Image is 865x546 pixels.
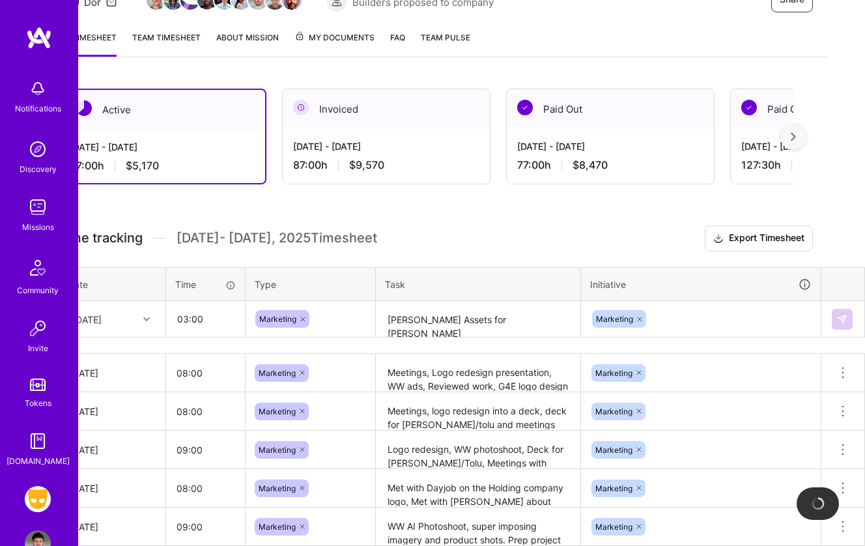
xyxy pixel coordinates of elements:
input: HH:MM [166,356,245,390]
div: null [832,309,854,330]
img: logo [26,26,52,50]
img: discovery [25,136,51,162]
a: Team timesheet [132,31,201,57]
img: bell [25,76,51,102]
span: Marketing [259,314,296,324]
a: FAQ [390,31,405,57]
span: Marketing [595,483,632,493]
img: Community [22,252,53,283]
div: [DATE] - [DATE] [293,139,479,153]
input: HH:MM [166,433,245,467]
textarea: WW AI Photoshoot, super imposing imagery and product shots. Prep project for ad sales year long p... [377,509,579,545]
div: [DOMAIN_NAME] [7,454,70,468]
input: HH:MM [167,302,244,336]
a: My Documents [294,31,375,57]
i: icon Download [713,232,724,246]
div: [DATE] [72,312,102,326]
span: Marketing [259,522,296,532]
i: icon Chevron [143,316,150,323]
div: [DATE] [69,366,155,380]
span: Marketing [595,445,632,455]
input: HH:MM [166,471,245,506]
div: Invite [28,341,48,355]
div: Time [175,278,236,291]
th: Type [246,267,376,301]
img: Submit [837,314,847,324]
span: $8,470 [573,158,608,172]
img: Grindr: Product & Marketing [25,486,51,512]
div: Invoiced [283,89,490,129]
span: [DATE] - [DATE] , 2025 Timesheet [177,230,377,246]
img: right [791,132,796,141]
div: Community [17,283,59,297]
div: Initiative [590,277,812,292]
span: Marketing [595,368,632,378]
div: 87:00 h [293,158,479,172]
span: My Documents [294,31,375,45]
span: Marketing [259,483,296,493]
th: Task [376,267,581,301]
a: Team Pulse [421,31,470,57]
img: loading [810,495,826,511]
a: About Mission [216,31,279,57]
textarea: [PERSON_NAME] Assets for [PERSON_NAME] [377,302,579,337]
a: Grindr: Product & Marketing [21,486,54,512]
span: Marketing [595,522,632,532]
div: [DATE] [69,520,155,534]
div: Tokens [25,396,51,410]
textarea: Logo redesign, WW photoshoot, Deck for [PERSON_NAME]/Tolu, Meetings with product [377,432,579,468]
a: My timesheet [58,31,117,57]
span: Marketing [259,445,296,455]
img: teamwork [25,194,51,220]
div: [DATE] - [DATE] [517,139,703,153]
img: Invite [25,315,51,341]
div: 77:00 h [517,158,703,172]
img: tokens [30,379,46,391]
div: Notifications [15,102,61,115]
span: Marketing [259,368,296,378]
span: Time tracking [58,230,143,246]
th: Date [59,267,166,301]
img: Paid Out [517,100,533,115]
button: Export Timesheet [705,225,813,251]
img: Active [76,100,92,116]
div: Discovery [20,162,57,176]
textarea: Met with Dayjob on the Holding company logo, Met with [PERSON_NAME] about discussions around new ... [377,470,579,506]
span: $9,570 [349,158,384,172]
img: Paid Out [741,100,757,115]
div: [DATE] - [DATE] [70,140,255,154]
textarea: Meetings, logo redesign into a deck, deck for [PERSON_NAME]/tolu and meetings for marketing team [377,394,579,429]
img: Invoiced [293,100,309,115]
span: Marketing [259,407,296,416]
div: 47:00 h [70,159,255,173]
img: guide book [25,428,51,454]
div: Active [59,90,265,130]
div: [DATE] [69,443,155,457]
div: [DATE] [69,405,155,418]
span: Team Pulse [421,33,470,42]
div: Paid Out [507,89,714,129]
div: Missions [22,220,54,234]
div: [DATE] [69,481,155,495]
span: Marketing [596,314,633,324]
span: Marketing [595,407,632,416]
span: $5,170 [126,159,159,173]
input: HH:MM [166,510,245,544]
input: HH:MM [166,394,245,429]
textarea: Meetings, Logo redesign presentation, WW ads, Reviewed work, G4E logo design [377,355,579,391]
